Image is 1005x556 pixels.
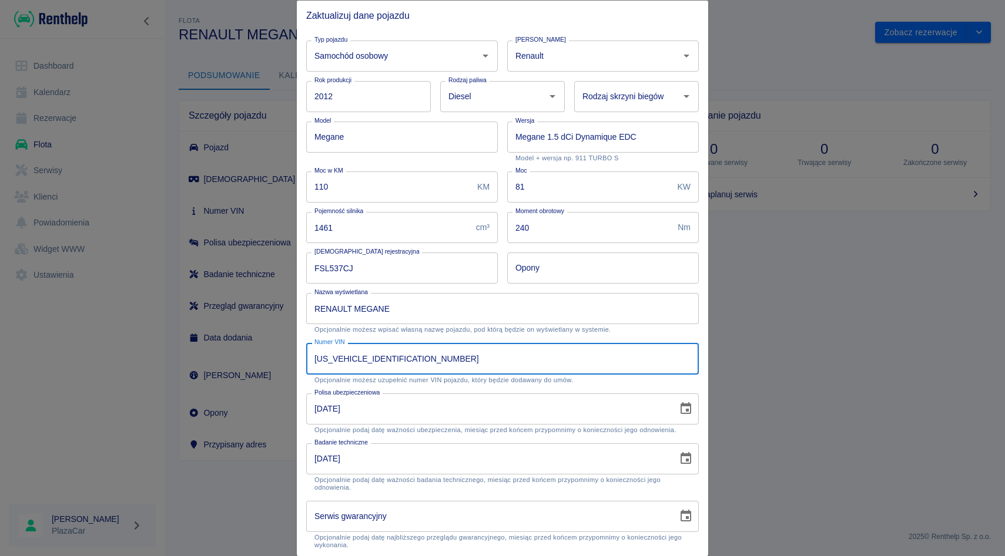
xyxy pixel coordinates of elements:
[314,338,345,346] label: Numer VIN
[476,221,490,234] p: cm³
[674,397,698,420] button: Choose date, selected date is 28 cze 2024
[515,166,527,174] label: Moc
[314,166,343,174] label: Moc w KM
[477,48,494,64] button: Otwórz
[314,116,331,124] label: Model
[448,75,487,84] label: Rodzaj paliwa
[515,116,534,124] label: Wersja
[314,376,691,383] p: Opcjonalnie możesz uzupełnić numer VIN pojazdu, który będzie dodawany do umów.
[314,426,691,433] p: Opcjonalnie podaj datę ważności ubezpieczenia, miesiąc przed końcem przypomnimy o konieczności je...
[306,443,669,474] input: DD-MM-YYYY
[306,293,699,324] input: Porsche 911 Turbo 2021 Akrapovič mod
[311,45,460,66] input: Typ pojazdu
[306,121,498,152] input: 911
[507,121,699,152] input: Turbo S
[314,437,368,446] label: Badanie techniczne
[544,88,561,105] button: Otwórz
[678,48,695,64] button: Otwórz
[306,393,669,424] input: DD-MM-YYYY
[314,387,380,396] label: Polisa ubezpieczeniowa
[678,221,691,234] p: Nm
[306,500,669,531] input: DD-MM-YYYY
[314,35,347,43] label: Typ pojazdu
[515,207,564,215] label: Moment obrotowy
[678,180,691,193] p: KW
[445,86,527,106] input: Diesel
[306,9,699,21] span: Zaktualizuj dane pojazdu
[678,88,695,105] button: Otwórz
[477,180,490,193] p: KM
[507,252,699,284] input: Michelin Pilot Sport 4 S 245/35 R20
[314,326,691,333] p: Opcjonalnie możesz wpisać własną nazwę pojazdu, pod którą będzie on wyświetlany w systemie.
[314,207,363,215] label: Pojemność silnika
[314,75,351,84] label: Rok produkcji
[674,504,698,528] button: Choose date
[512,45,661,66] input: Porsche
[314,533,691,548] p: Opcjonalnie podaj datę najbliższego przeglądu gwarancyjnego, miesiąc przed końcem przypomnimy o k...
[314,476,691,491] p: Opcjonalnie podaj datę ważności badania technicznego, miesiąc przed końcem przypomnimy o konieczn...
[515,154,691,161] p: Model + wersja np. 911 TURBO S
[515,35,566,43] label: [PERSON_NAME]
[306,343,699,374] input: 1J4FA29P4YP728937
[314,288,368,296] label: Nazwa wyświetlana
[306,252,498,284] input: G0RTHLP
[314,247,420,256] label: [DEMOGRAPHIC_DATA] rejestracyjna
[674,447,698,470] button: Choose date, selected date is 18 maj 2024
